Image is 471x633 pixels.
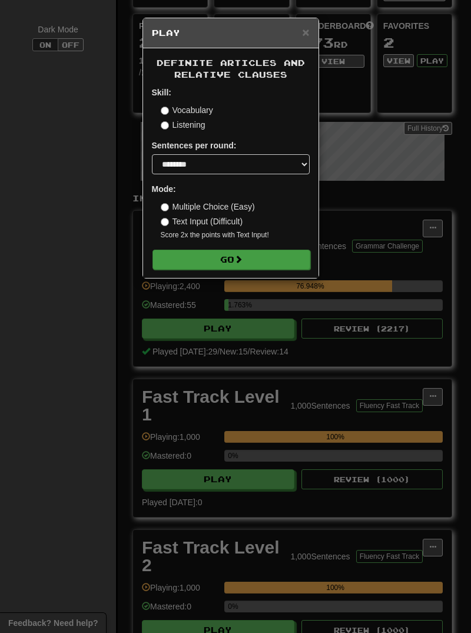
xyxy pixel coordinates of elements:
h5: Play [152,27,310,39]
label: Multiple Choice (Easy) [161,201,255,213]
button: Go [152,250,310,270]
small: Score 2x the points with Text Input ! [161,230,310,240]
strong: Mode: [152,184,176,194]
input: Vocabulary [161,107,169,115]
span: × [302,25,309,39]
label: Sentences per round: [152,140,237,151]
strong: Skill: [152,88,171,97]
input: Listening [161,121,169,130]
input: Text Input (Difficult) [161,218,169,226]
input: Multiple Choice (Easy) [161,203,169,211]
span: Definite Articles and Relative Clauses [157,58,305,79]
label: Listening [161,119,205,131]
button: Close [302,26,309,38]
label: Vocabulary [161,104,213,116]
label: Text Input (Difficult) [161,216,243,227]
